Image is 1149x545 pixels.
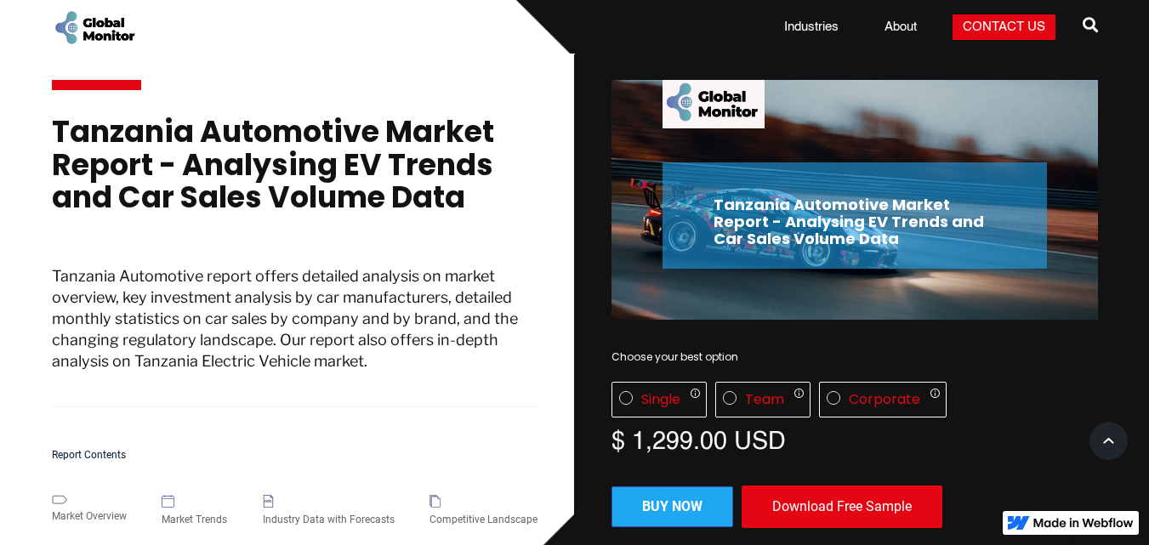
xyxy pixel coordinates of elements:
[611,486,733,527] a: Buy now
[874,19,927,36] a: About
[162,511,227,528] div: Market Trends
[263,511,395,528] div: Industry Data with Forecasts
[52,450,538,461] h5: Report Contents
[52,508,127,525] div: Market Overview
[849,391,920,408] div: Corporate
[611,426,1098,451] div: $ 1,299.00 USD
[1083,10,1098,44] a: 
[429,511,538,528] div: Competitive Landscape
[611,382,1098,417] div: License
[745,391,784,408] div: Team
[52,265,538,407] p: Tanzania Automotive report offers detailed analysis on market overview, key investment analysis b...
[641,391,680,408] div: Single
[52,116,538,231] h1: Tanzania Automotive Market Report - Analysing EV Trends and Car Sales Volume Data
[774,19,849,36] a: Industries
[714,196,996,247] h2: Tanzania Automotive Market Report - Analysing EV Trends and Car Sales Volume Data
[1083,13,1098,37] span: 
[953,14,1055,40] a: Contact Us
[611,349,1098,366] div: Choose your best option
[1033,518,1134,528] img: Made in Webflow
[52,9,137,47] a: home
[742,485,942,528] div: Download Free Sample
